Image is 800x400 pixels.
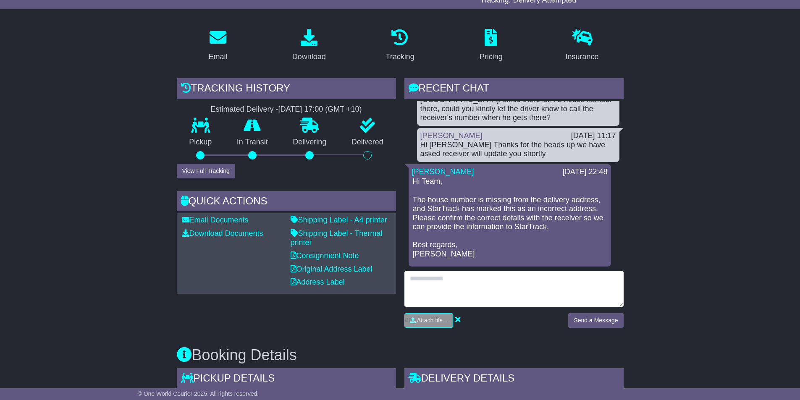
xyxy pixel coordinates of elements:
p: In Transit [224,138,281,147]
div: Tracking [386,51,414,63]
div: Estimated Delivery - [177,105,396,114]
div: Delivery Details [404,368,624,391]
div: Insurance [566,51,599,63]
p: Hi Team, The house number is missing from the delivery address, and StarTrack has marked this as ... [413,177,607,259]
div: Hi [PERSON_NAME] Thanks for the heads up we have asked receiver will update you shortly [420,141,616,159]
a: Original Address Label [291,265,372,273]
a: Shipping Label - Thermal printer [291,229,383,247]
div: Download [292,51,326,63]
a: Address Label [291,278,345,286]
div: Quick Actions [177,191,396,214]
p: Delivered [339,138,396,147]
h3: Booking Details [177,347,624,363]
p: Pickup [177,138,225,147]
button: View Full Tracking [177,164,235,178]
div: Email [208,51,227,63]
a: Email Documents [182,216,249,224]
a: Download Documents [182,229,263,238]
div: [DATE] 22:48 [563,167,608,177]
div: Tracking history [177,78,396,101]
div: RECENT CHAT [404,78,624,101]
a: Consignment Note [291,251,359,260]
div: Pickup Details [177,368,396,391]
a: Tracking [380,26,420,65]
a: Email [203,26,233,65]
p: Delivering [281,138,339,147]
div: Pricing [480,51,503,63]
span: © One World Courier 2025. All rights reserved. [138,390,259,397]
div: [DATE] 17:00 (GMT +10) [278,105,362,114]
a: Insurance [560,26,604,65]
a: Download [287,26,331,65]
button: Send a Message [568,313,623,328]
a: Shipping Label - A4 printer [291,216,387,224]
div: [DATE] 11:17 [571,131,616,141]
a: Pricing [474,26,508,65]
a: [PERSON_NAME] [420,131,483,140]
a: [PERSON_NAME] [412,167,474,176]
